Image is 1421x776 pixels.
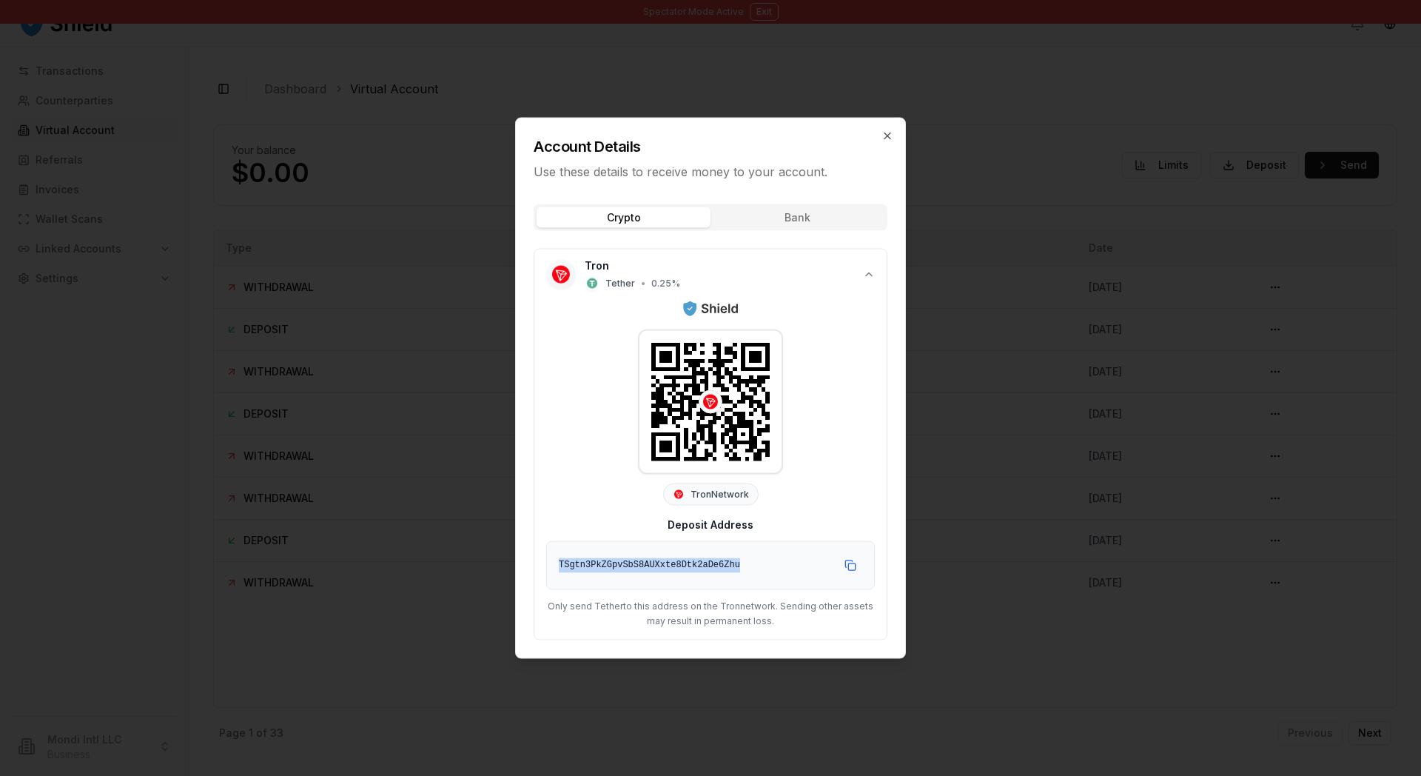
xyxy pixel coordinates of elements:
button: Copy to clipboard [839,554,862,578]
span: Tron Network [691,489,749,501]
img: Tether [587,278,597,289]
p: Use these details to receive money to your account. [534,163,887,181]
h2: Account Details [534,136,887,157]
div: TSgtn3PkZGpvSbS8AUXxte8Dtk2aDe6Zhu [559,558,830,573]
label: Deposit Address [668,518,753,531]
button: Bank [710,207,884,228]
div: TronTronTetherTether•0.25% [534,300,887,640]
p: Only send Tether to this address on the Tron network. Sending other assets may result in permanen... [546,599,875,628]
span: Tron [585,258,609,273]
span: Tether [605,278,635,290]
img: Tron [703,395,718,409]
img: Tron [674,490,683,499]
img: Shield Logo [682,300,739,318]
button: TronTronTetherTether•0.25% [534,250,887,300]
span: 0.25 % [651,278,680,290]
span: • [641,278,645,290]
button: Crypto [537,207,710,228]
img: Tron [552,266,570,284]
